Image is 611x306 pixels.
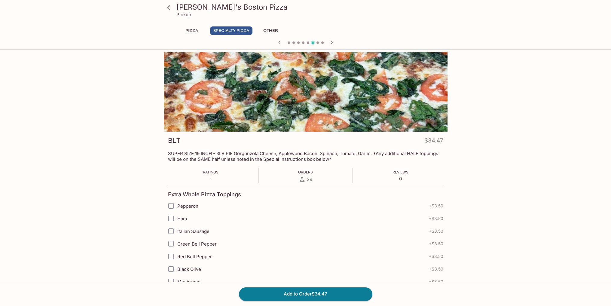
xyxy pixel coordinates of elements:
[393,170,408,174] span: Reviews
[176,12,191,17] p: Pickup
[429,203,443,208] span: + $3.50
[177,241,217,247] span: Green Bell Pepper
[177,228,209,234] span: Italian Sausage
[203,170,218,174] span: Ratings
[307,176,312,182] span: 29
[203,176,218,182] p: -
[429,229,443,234] span: + $3.50
[429,254,443,259] span: + $3.50
[177,279,200,285] span: Mushroom
[178,26,205,35] button: Pizza
[177,203,200,209] span: Pepperoni
[168,191,241,198] h4: Extra Whole Pizza Toppings
[177,216,187,222] span: Ham
[257,26,284,35] button: Other
[176,2,445,12] h3: [PERSON_NAME]'s Boston Pizza
[164,52,448,132] div: BLT
[429,216,443,221] span: + $3.50
[429,241,443,246] span: + $3.50
[168,136,180,145] h3: BLT
[429,267,443,271] span: + $3.50
[177,254,212,259] span: Red Bell Pepper
[168,151,443,162] p: SUPER SIZE 19 INCH - 3LB PIE Gorgonzola Cheese, Applewood Bacon, Spinach, Tomato, Garlic. *Any ad...
[424,136,443,148] h4: $34.47
[177,266,201,272] span: Black Olive
[298,170,313,174] span: Orders
[393,176,408,182] p: 0
[210,26,252,35] button: Specialty Pizza
[239,287,372,301] button: Add to Order$34.47
[429,279,443,284] span: + $3.50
